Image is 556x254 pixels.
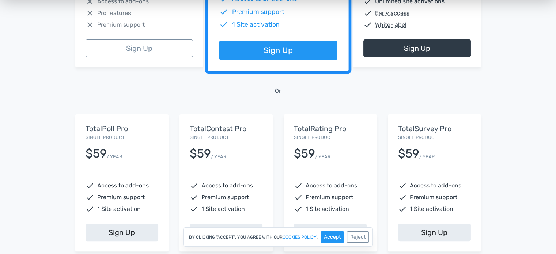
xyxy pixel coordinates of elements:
[294,147,315,160] div: $59
[190,147,211,160] div: $59
[219,20,228,29] span: check
[375,20,406,29] abbr: White-label
[294,134,333,140] small: Single Product
[86,134,125,140] small: Single Product
[363,9,372,18] span: check
[190,205,198,213] span: check
[97,193,145,202] span: Premium support
[398,193,407,202] span: check
[86,193,94,202] span: check
[190,193,198,202] span: check
[294,205,303,213] span: check
[294,125,367,133] h5: TotalRating Pro
[294,193,303,202] span: check
[375,9,409,18] abbr: Early access
[232,7,284,16] span: Premium support
[363,39,471,57] a: Sign Up
[398,147,419,160] div: $59
[306,205,349,213] span: 1 Site activation
[294,181,303,190] span: check
[86,205,94,213] span: check
[398,134,437,140] small: Single Product
[86,9,94,18] span: close
[86,224,158,241] a: Sign Up
[97,205,141,213] span: 1 Site activation
[306,181,357,190] span: Access to add-ons
[190,125,262,133] h5: TotalContest Pro
[97,20,145,29] span: Premium support
[190,134,229,140] small: Single Product
[201,205,245,213] span: 1 Site activation
[211,153,226,160] small: / YEAR
[219,7,228,16] span: check
[190,181,198,190] span: check
[86,125,158,133] h5: TotalPoll Pro
[97,9,131,18] span: Pro features
[107,153,122,160] small: / YEAR
[306,193,353,202] span: Premium support
[86,181,94,190] span: check
[398,224,471,241] a: Sign Up
[398,181,407,190] span: check
[410,205,453,213] span: 1 Site activation
[410,181,461,190] span: Access to add-ons
[410,193,457,202] span: Premium support
[398,205,407,213] span: check
[275,87,281,95] span: Or
[86,147,107,160] div: $59
[219,41,337,60] a: Sign Up
[190,224,262,241] a: Sign Up
[283,235,317,239] a: cookies policy
[201,193,249,202] span: Premium support
[321,231,344,243] button: Accept
[294,224,367,241] a: Sign Up
[232,20,280,29] span: 1 Site activation
[398,125,471,133] h5: TotalSurvey Pro
[347,231,369,243] button: Reject
[363,20,372,29] span: check
[86,20,94,29] span: close
[183,227,373,247] div: By clicking "Accept", you agree with our .
[419,153,435,160] small: / YEAR
[315,153,330,160] small: / YEAR
[97,181,149,190] span: Access to add-ons
[201,181,253,190] span: Access to add-ons
[86,39,193,57] a: Sign Up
